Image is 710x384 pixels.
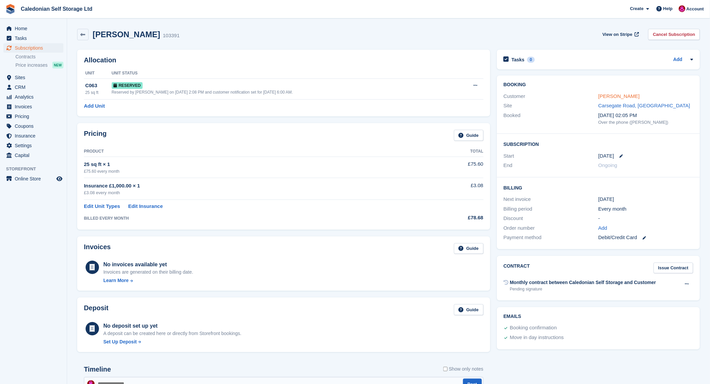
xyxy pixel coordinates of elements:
div: Discount [504,215,599,222]
a: [PERSON_NAME] [598,93,640,99]
span: CRM [15,83,55,92]
a: Guide [454,130,484,141]
div: Reserved by [PERSON_NAME] on [DATE] 2:08 PM and customer notification set for [DATE] 6:00 AM. [112,89,457,95]
a: menu [3,174,63,183]
div: 0 [527,57,535,63]
a: Add [673,56,682,64]
span: Create [630,5,644,12]
time: 2025-08-26 00:00:00 UTC [598,152,614,160]
div: Next invoice [504,196,599,203]
a: menu [3,43,63,53]
a: Set Up Deposit [103,338,242,345]
h2: Pricing [84,130,107,141]
h2: Allocation [84,56,484,64]
div: 25 sq ft [85,90,112,96]
span: Storefront [6,166,67,172]
div: Booked [504,112,599,126]
div: Order number [504,224,599,232]
a: Learn More [103,277,193,284]
div: Invoices are generated on their billing date. [103,269,193,276]
div: Payment method [504,234,599,241]
a: menu [3,83,63,92]
div: No deposit set up yet [103,322,242,330]
img: stora-icon-8386f47178a22dfd0bd8f6a31ec36ba5ce8667c1dd55bd0f319d3a0aa187defe.svg [5,4,15,14]
div: £78.68 [418,214,483,222]
a: menu [3,34,63,43]
a: Add Unit [84,102,105,110]
span: Online Store [15,174,55,183]
a: Caledonian Self Storage Ltd [18,3,95,14]
div: NEW [52,62,63,68]
a: Preview store [55,175,63,183]
th: Unit [84,68,112,79]
div: Set Up Deposit [103,338,137,345]
p: A deposit can be created here or directly from Storefront bookings. [103,330,242,337]
a: Edit Insurance [128,203,163,210]
div: Customer [504,93,599,100]
span: View on Stripe [603,31,632,38]
div: C063 [85,82,112,90]
a: Issue Contract [654,263,693,274]
a: menu [3,131,63,141]
div: No invoices available yet [103,261,193,269]
td: £3.08 [418,178,483,200]
div: [DATE] 02:05 PM [598,112,693,119]
h2: Invoices [84,243,111,254]
div: BILLED EVERY MONTH [84,215,418,221]
span: Analytics [15,92,55,102]
span: Tasks [15,34,55,43]
h2: Deposit [84,304,108,315]
a: menu [3,92,63,102]
div: £3.08 every month [84,189,418,196]
span: Home [15,24,55,33]
span: Reserved [112,82,143,89]
h2: Emails [504,314,693,319]
div: 25 sq ft × 1 [84,161,418,168]
a: Add [598,224,607,232]
span: Sites [15,73,55,82]
th: Product [84,146,418,157]
div: Start [504,152,599,160]
div: Debit/Credit Card [598,234,693,241]
a: Carsegate Road, [GEOGRAPHIC_DATA] [598,103,690,108]
div: Booking confirmation [510,324,557,332]
h2: Booking [504,82,693,88]
span: Subscriptions [15,43,55,53]
div: £75.60 every month [84,168,418,174]
label: Show only notes [443,366,484,373]
div: [DATE] [598,196,693,203]
div: Move in day instructions [510,334,564,342]
span: Account [687,6,704,12]
input: Show only notes [443,366,448,373]
a: Cancel Subscription [648,29,700,40]
a: menu [3,141,63,150]
div: End [504,162,599,169]
h2: Timeline [84,366,111,373]
div: Monthly contract between Caledonian Self Storage and Customer [510,279,656,286]
img: Donald Mathieson [679,5,686,12]
a: menu [3,112,63,121]
div: Over the phone ([PERSON_NAME]) [598,119,693,126]
h2: Subscription [504,141,693,147]
div: Insurance £1,000.00 × 1 [84,182,418,190]
div: - [598,215,693,222]
a: menu [3,102,63,111]
a: menu [3,151,63,160]
a: Edit Unit Types [84,203,120,210]
div: Site [504,102,599,110]
div: Pending signature [510,286,656,292]
td: £75.60 [418,157,483,178]
div: Every month [598,205,693,213]
a: Guide [454,243,484,254]
span: Settings [15,141,55,150]
h2: Tasks [512,57,525,63]
div: 103391 [163,32,180,40]
a: View on Stripe [600,29,641,40]
h2: [PERSON_NAME] [93,30,160,39]
a: Price increases NEW [15,61,63,69]
div: Billing period [504,205,599,213]
span: Help [663,5,673,12]
span: Coupons [15,121,55,131]
span: Price increases [15,62,48,68]
h2: Billing [504,184,693,191]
